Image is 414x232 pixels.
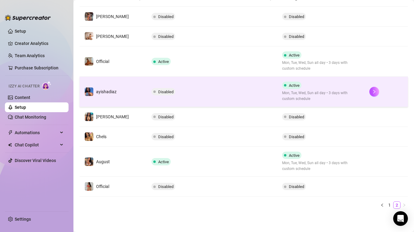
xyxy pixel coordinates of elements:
span: Automations [15,128,58,138]
span: Disabled [158,14,173,19]
button: left [379,201,386,209]
span: thunderbolt [8,130,13,135]
span: Official [96,184,109,189]
img: August [85,157,93,166]
span: Active [289,153,300,158]
span: [PERSON_NAME] [96,114,129,119]
a: Team Analytics [15,53,45,58]
button: right [401,201,408,209]
li: 1 [386,201,393,209]
a: Setup [15,105,26,110]
span: Izzy AI Chatter [9,83,39,89]
button: right [369,87,379,97]
span: Disabled [158,34,173,39]
span: left [380,203,384,207]
img: Elizabeth [85,112,93,121]
span: Disabled [158,184,173,189]
span: Chels [96,134,106,139]
a: 2 [393,202,400,208]
span: Disabled [289,184,304,189]
span: ayishadiaz [96,89,117,94]
a: Chat Monitoring [15,115,46,120]
span: Active [289,53,300,57]
a: Creator Analytics [15,39,64,48]
span: Disabled [158,115,173,119]
span: Disabled [289,14,304,19]
a: 1 [386,202,393,208]
span: Chat Copilot [15,140,58,150]
span: Mon, Tue, Wed, Sun all day • 3 days with custom schedule [282,60,360,72]
a: Content [15,95,30,100]
span: Disabled [289,115,304,119]
img: AI Chatter [42,81,51,90]
span: Active [158,59,169,64]
img: ayishadiaz [85,87,93,96]
a: Settings [15,217,31,222]
span: August [96,159,110,164]
span: Disabled [158,90,173,94]
a: Discover Viral Videos [15,158,56,163]
span: [PERSON_NAME] [96,14,129,19]
span: Mon, Tue, Wed, Sun all day • 3 days with custom schedule [282,160,360,172]
li: Next Page [401,201,408,209]
li: 2 [393,201,401,209]
span: Disabled [289,34,304,39]
a: Purchase Subscription [15,65,58,70]
li: Previous Page [379,201,386,209]
img: Official [85,182,93,191]
span: right [402,203,406,207]
span: Mon, Tue, Wed, Sun all day • 3 days with custom schedule [282,90,360,102]
a: Setup [15,29,26,34]
span: Disabled [289,134,304,139]
img: Official [85,57,93,66]
span: Disabled [158,134,173,139]
img: logo-BBDzfeDw.svg [5,15,51,21]
span: Active [158,160,169,164]
img: Chels [85,132,93,141]
img: Dayami [85,32,93,41]
span: right [372,90,376,94]
span: [PERSON_NAME] [96,34,129,39]
img: Chat Copilot [8,143,12,147]
span: Active [289,83,300,88]
span: Official [96,59,109,64]
div: Open Intercom Messenger [393,211,408,226]
img: JoJo [85,12,93,21]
